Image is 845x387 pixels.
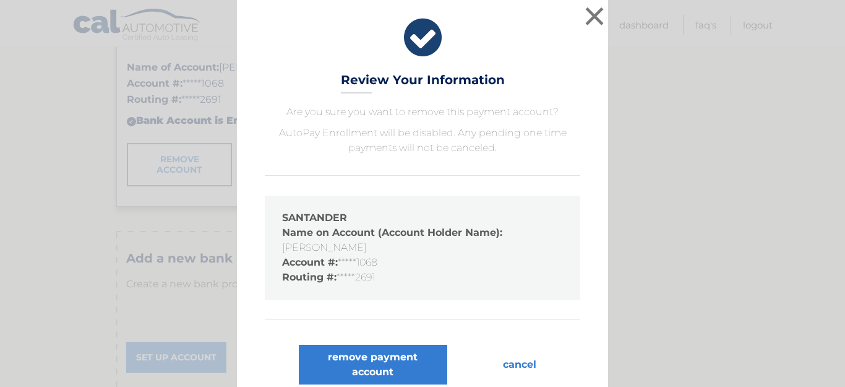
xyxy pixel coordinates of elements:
p: AutoPay Enrollment will be disabled. Any pending one time payments will not be canceled. [265,126,580,155]
button: × [582,4,607,28]
button: cancel [493,345,546,385]
h3: Review Your Information [341,72,505,94]
strong: Account #: [282,256,338,268]
p: Are you sure you want to remove this payment account? [265,105,580,120]
strong: Name on Account (Account Holder Name): [282,227,502,238]
strong: Routing #: [282,271,337,283]
li: [PERSON_NAME] [282,225,563,255]
strong: SANTANDER [282,212,347,224]
button: remove payment account [299,345,447,385]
